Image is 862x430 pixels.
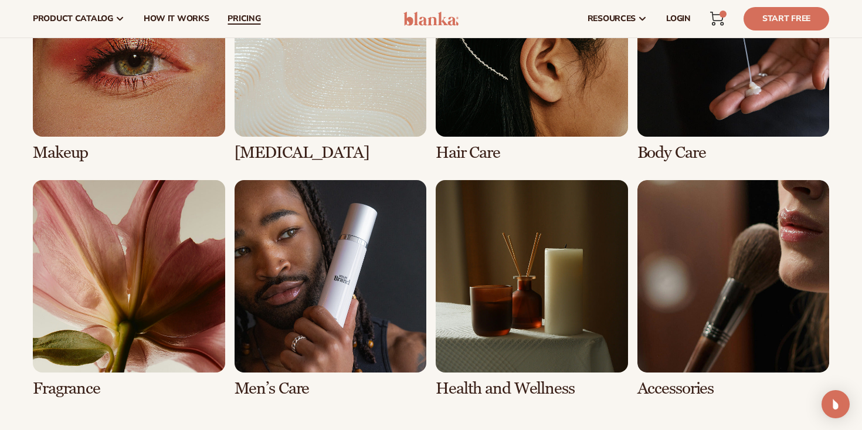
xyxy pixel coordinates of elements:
div: Open Intercom Messenger [822,390,850,418]
span: pricing [228,14,260,23]
h3: Makeup [33,144,225,162]
img: logo [403,12,459,26]
div: 6 / 8 [235,180,427,397]
span: LOGIN [666,14,691,23]
span: 1 [722,11,723,18]
div: 8 / 8 [637,180,830,397]
h3: [MEDICAL_DATA] [235,144,427,162]
h3: Body Care [637,144,830,162]
a: Start Free [744,7,829,31]
div: 5 / 8 [33,180,225,397]
span: How It Works [144,14,209,23]
h3: Hair Care [436,144,628,162]
span: product catalog [33,14,113,23]
span: resources [588,14,636,23]
div: 7 / 8 [436,180,628,397]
